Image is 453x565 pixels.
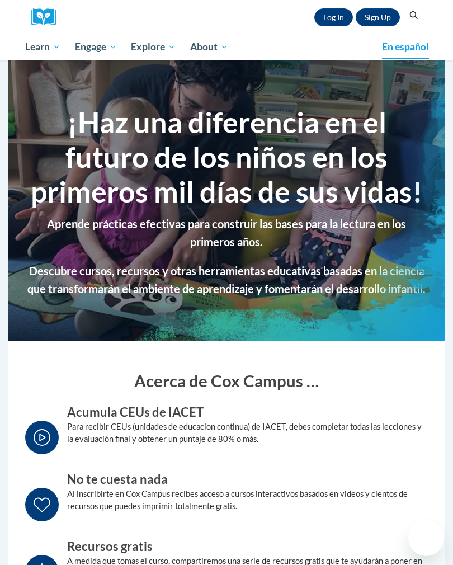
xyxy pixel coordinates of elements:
h2: Acerca de Cox Campus … [36,369,417,392]
div: Main menu [17,34,436,60]
h3: Recursos gratis [67,538,428,555]
a: En español [375,35,436,59]
a: Log In [314,8,353,26]
iframe: Button to launch messaging window [408,520,444,556]
a: Register [356,8,400,26]
span: About [190,40,228,54]
h3: Acumula CEUs de IACET [67,404,428,421]
a: Cox Campus [31,8,64,26]
span: En español [382,41,429,53]
p: Para recibir CEUs (unidades de educacion continua) de IACET, debes completar todas las lecciones ... [67,421,428,445]
button: Search [405,9,422,22]
a: Learn [18,34,68,60]
p: Al inscribirte en Cox Campus recibes acceso a cursos interactivos basados en videos y cientos de ... [67,488,428,512]
img: Logo brand [31,8,64,26]
a: Explore [124,34,183,60]
a: Engage [68,34,124,60]
h3: No te cuesta nada [67,471,428,488]
span: Engage [75,40,117,54]
span: Learn [25,40,60,54]
a: About [183,34,235,60]
span: Explore [131,40,176,54]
